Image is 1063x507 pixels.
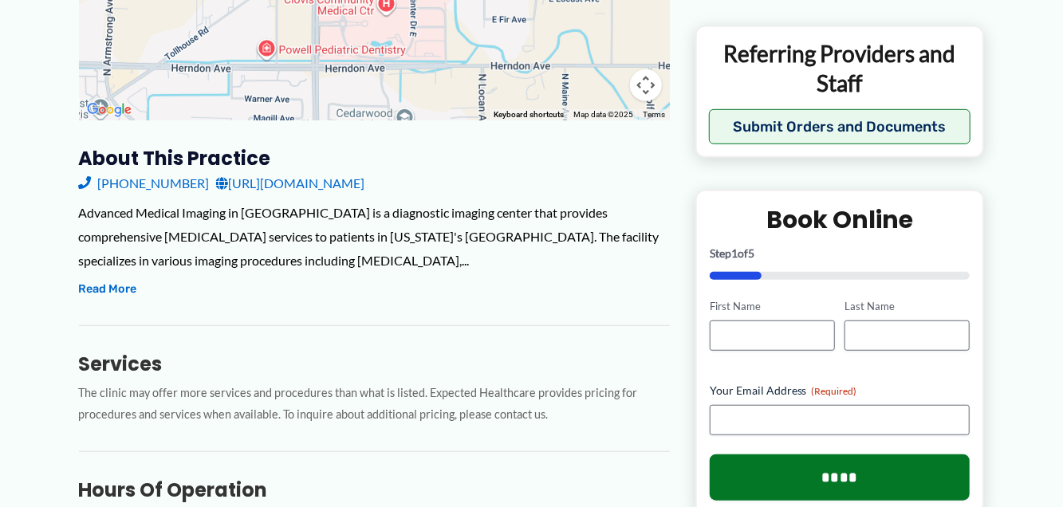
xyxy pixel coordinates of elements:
label: First Name [710,299,835,314]
a: [PHONE_NUMBER] [79,171,210,195]
p: Step of [710,248,970,259]
h3: About this practice [79,146,670,171]
button: Map camera controls [630,69,662,101]
h3: Hours of Operation [79,478,670,502]
div: Advanced Medical Imaging in [GEOGRAPHIC_DATA] is a diagnostic imaging center that provides compre... [79,201,670,272]
button: Submit Orders and Documents [709,109,971,144]
button: Keyboard shortcuts [494,109,564,120]
a: Open this area in Google Maps (opens a new window) [83,100,136,120]
span: Map data ©2025 [573,110,633,119]
span: 1 [731,246,738,260]
a: Terms (opens in new tab) [643,110,665,119]
a: [URL][DOMAIN_NAME] [216,171,365,195]
h2: Book Online [710,204,970,235]
span: (Required) [812,384,857,396]
p: Referring Providers and Staff [709,39,971,97]
span: 5 [748,246,754,260]
label: Last Name [844,299,970,314]
img: Google [83,100,136,120]
label: Your Email Address [710,382,970,398]
p: The clinic may offer more services and procedures than what is listed. Expected Healthcare provid... [79,383,670,426]
h3: Services [79,352,670,376]
button: Read More [79,280,137,299]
